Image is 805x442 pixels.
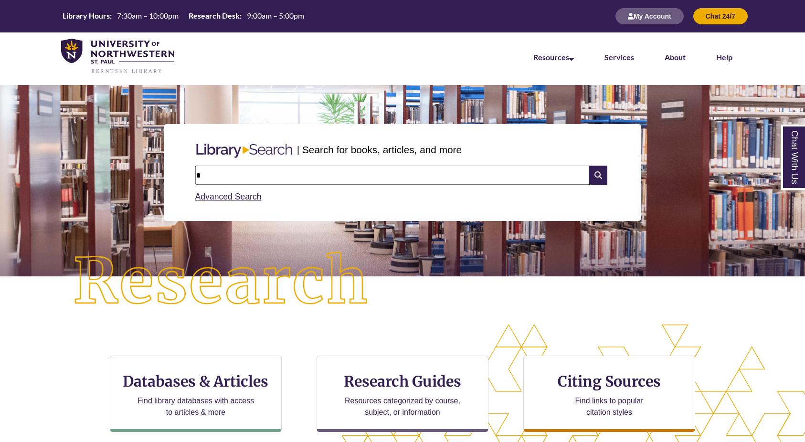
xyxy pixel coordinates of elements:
h3: Databases & Articles [118,372,274,390]
p: | Search for books, articles, and more [297,142,462,157]
img: Research [40,219,402,345]
a: Databases & Articles Find library databases with access to articles & more [110,356,282,432]
button: Chat 24/7 [693,8,748,24]
span: 9:00am – 5:00pm [247,11,304,20]
p: Find library databases with access to articles & more [134,395,258,418]
p: Find links to popular citation styles [563,395,656,418]
a: Services [604,53,634,62]
img: Libary Search [191,140,297,162]
th: Library Hours: [59,11,113,21]
span: 7:30am – 10:00pm [117,11,179,20]
a: Advanced Search [195,192,262,201]
p: Resources categorized by course, subject, or information [340,395,465,418]
a: Hours Today [59,11,308,22]
table: Hours Today [59,11,308,21]
i: Search [589,166,607,185]
a: Citing Sources Find links to popular citation styles [523,356,695,432]
th: Research Desk: [185,11,243,21]
a: About [665,53,686,62]
img: UNWSP Library Logo [61,39,174,74]
a: Research Guides Resources categorized by course, subject, or information [317,356,488,432]
h3: Citing Sources [551,372,667,390]
a: Resources [533,53,574,62]
a: Chat 24/7 [693,12,748,20]
a: My Account [615,12,684,20]
button: My Account [615,8,684,24]
h3: Research Guides [325,372,480,390]
a: Help [716,53,732,62]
